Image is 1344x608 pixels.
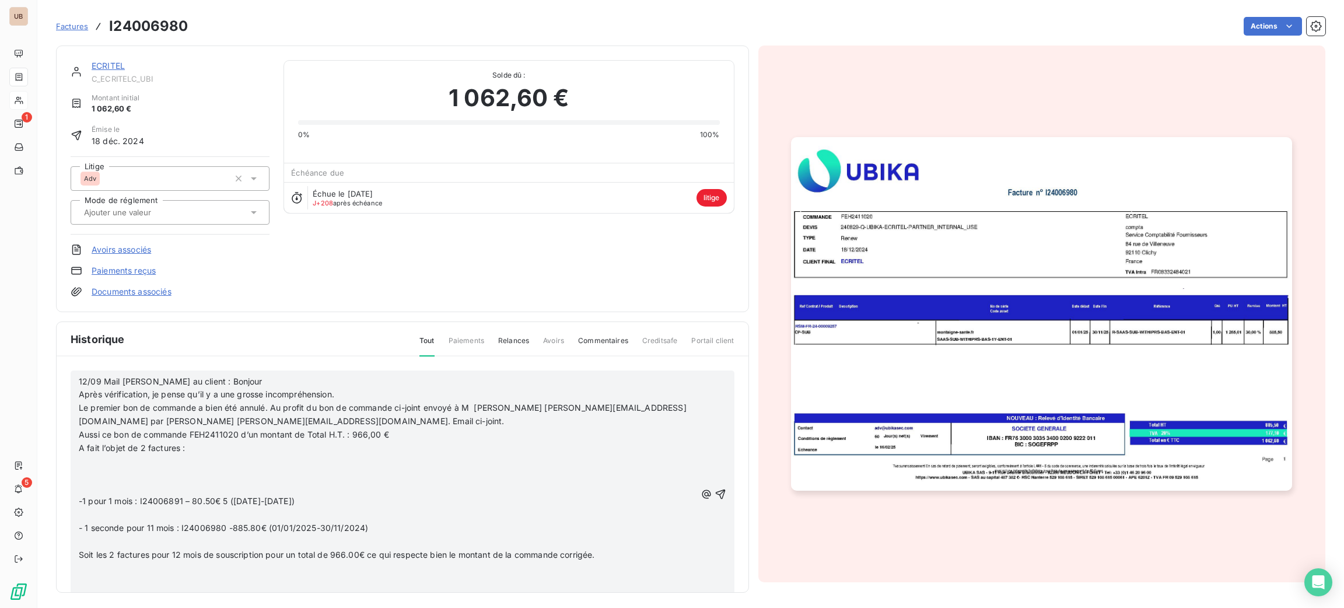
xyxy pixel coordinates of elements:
[313,189,373,198] span: Échue le [DATE]
[109,16,188,37] h3: I24006980
[92,93,139,103] span: Montant initial
[791,137,1292,491] img: invoice_thumbnail
[79,443,185,453] span: A fait l’objet de 2 factures :
[642,336,678,355] span: Creditsafe
[1244,17,1302,36] button: Actions
[79,523,368,533] span: - 1 seconde pour 11 mois : I24006980 -885.80€ (01/01/2025-30/11/2024)
[92,61,125,71] a: ECRITEL
[578,336,628,355] span: Commentaires
[298,70,719,81] span: Solde dû :
[56,20,88,32] a: Factures
[9,7,28,26] div: UB
[543,336,564,355] span: Avoirs
[56,22,88,31] span: Factures
[1304,568,1332,596] div: Open Intercom Messenger
[419,336,435,357] span: Tout
[79,403,687,426] span: Le premier bon de commande a bien été annulé. Au profit du bon de commande ci-joint envoyé à M [P...
[92,135,144,147] span: 18 déc. 2024
[22,112,32,123] span: 1
[449,336,484,355] span: Paiements
[79,376,262,386] span: 12/09 Mail [PERSON_NAME] au client : Bonjour
[313,199,333,207] span: J+208
[92,286,171,298] a: Documents associés
[298,130,310,140] span: 0%
[700,130,720,140] span: 100%
[696,189,727,207] span: litige
[9,582,28,601] img: Logo LeanPay
[313,200,382,207] span: après échéance
[449,81,569,116] span: 1 062,60 €
[92,244,151,256] a: Avoirs associés
[691,336,734,355] span: Portail client
[79,550,595,560] span: Soit les 2 factures pour 12 mois de souscription pour un total de 966.00€ ce qui respecte bien le...
[84,175,96,182] span: Adv
[79,429,389,439] span: Aussi ce bon de commande FEH2411020 d’un montant de Total H.T. : 966,00 €
[79,496,295,506] span: -1 pour 1 mois : I24006891 – 80.50€ 5 ([DATE]-[DATE])
[92,124,144,135] span: Émise le
[92,103,139,115] span: 1 062,60 €
[71,331,125,347] span: Historique
[498,336,529,355] span: Relances
[83,207,200,218] input: Ajouter une valeur
[22,477,32,488] span: 5
[92,74,269,83] span: C_ECRITELC_UBI
[291,168,344,177] span: Échéance due
[92,265,156,277] a: Paiements reçus
[79,389,334,399] span: Après vérification, je pense qu’il y a une grosse incompréhension.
